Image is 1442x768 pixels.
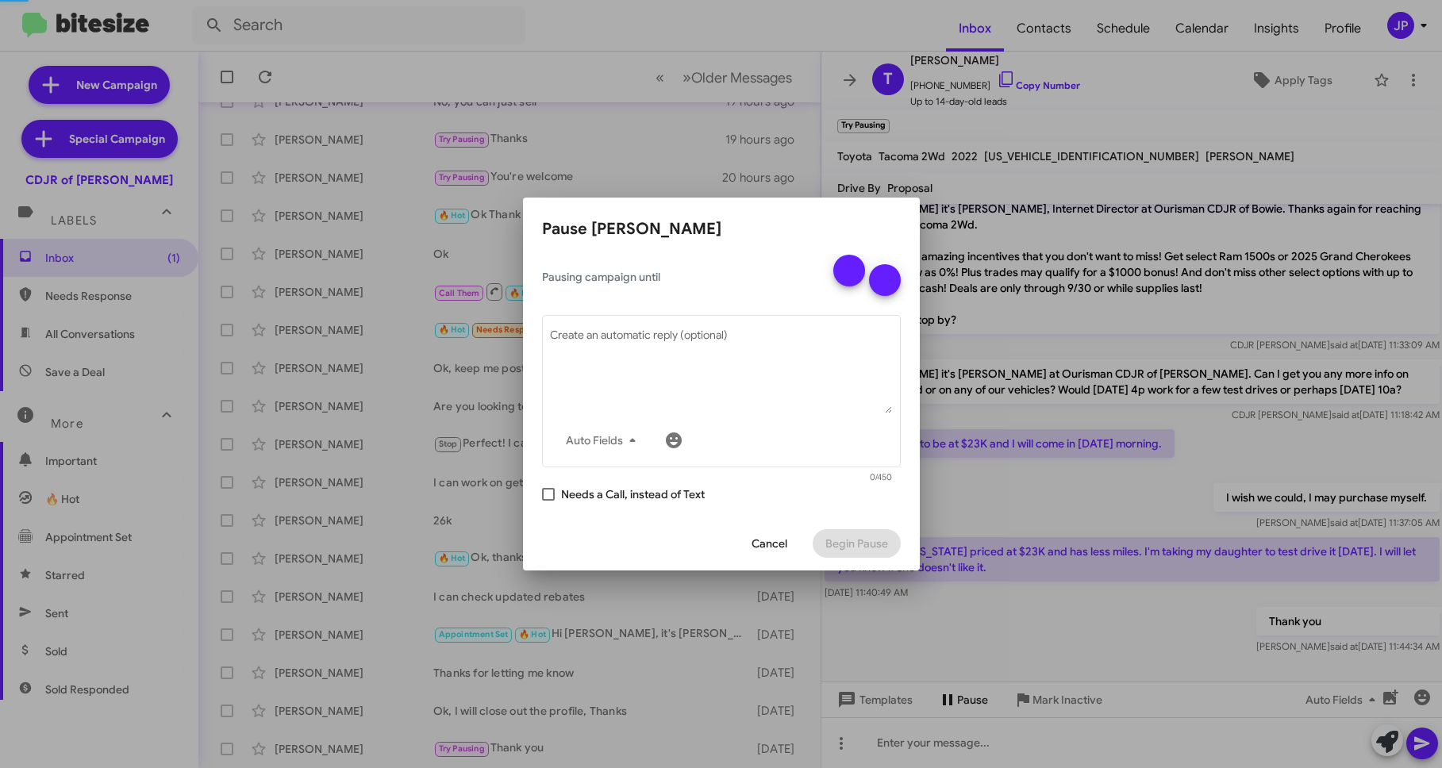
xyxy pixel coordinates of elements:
[825,529,888,558] span: Begin Pause
[566,426,642,455] span: Auto Fields
[870,473,892,482] mat-hint: 0/450
[542,269,820,285] span: Pausing campaign until
[813,529,901,558] button: Begin Pause
[542,217,901,242] h2: Pause [PERSON_NAME]
[739,529,800,558] button: Cancel
[553,426,655,455] button: Auto Fields
[561,485,705,504] span: Needs a Call, instead of Text
[752,529,787,558] span: Cancel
